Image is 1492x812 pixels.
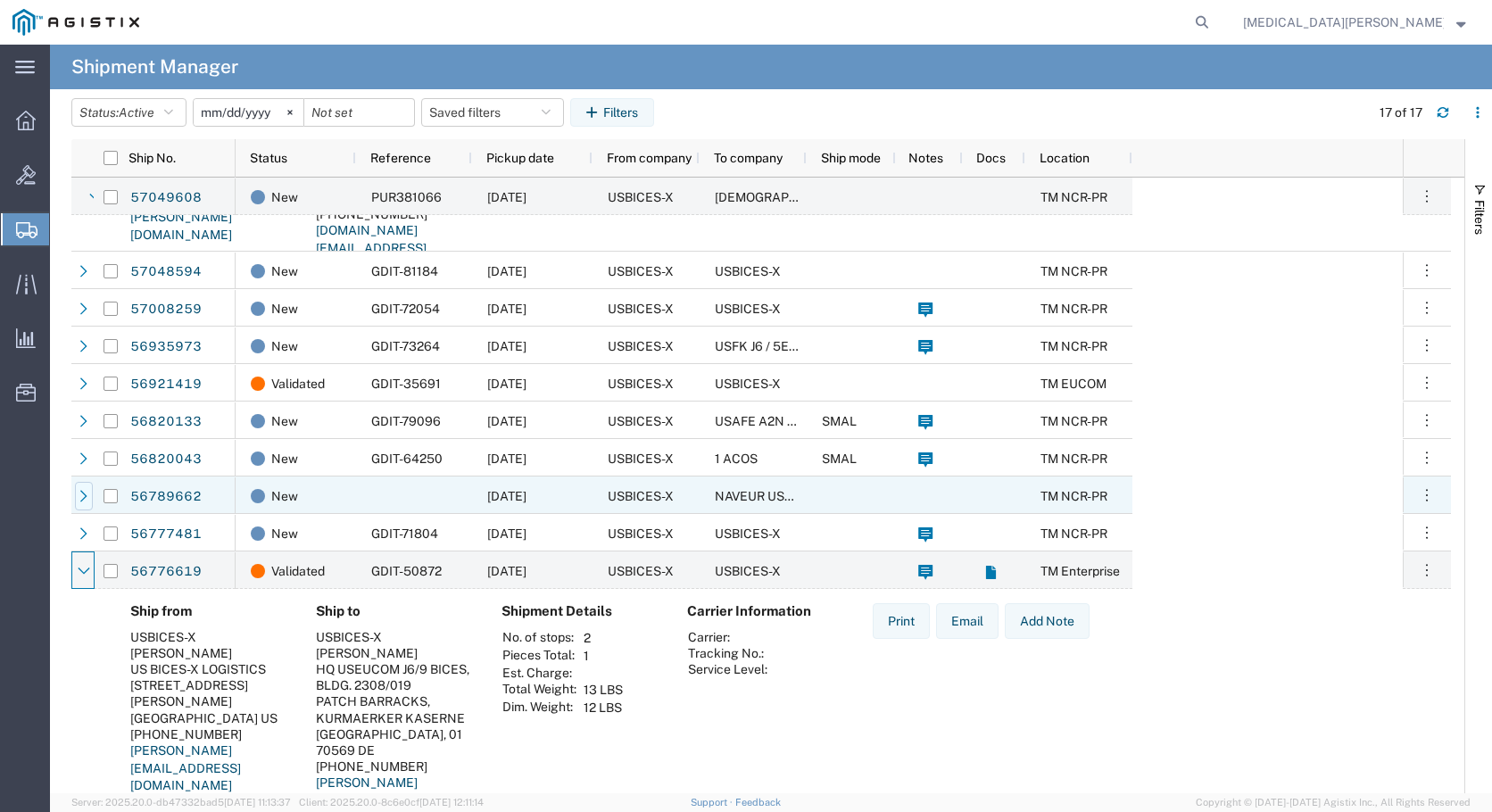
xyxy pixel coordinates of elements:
th: Carrier: [687,629,768,645]
span: USBICES-X [715,564,781,578]
span: Active [119,105,154,120]
span: USBICES-X [608,489,674,503]
div: [PERSON_NAME] [316,645,473,661]
span: USBICES-X [608,564,674,578]
span: TM NCR-PR [1040,452,1107,466]
div: 17 of 17 [1380,104,1422,122]
th: Dim. Weight: [501,699,577,717]
span: GDIT-72054 [371,302,440,316]
a: Feedback [735,797,781,808]
th: Total Weight: [501,681,577,699]
span: Copyright © [DATE]-[DATE] Agistix Inc., All Rights Reserved [1196,795,1471,810]
button: Status:Active [71,98,186,127]
h4: Carrier Information [687,603,830,619]
span: 09/18/2025 [487,452,526,466]
th: Tracking No.: [687,645,768,661]
span: 09/25/2025 [487,414,526,428]
span: New [271,178,298,216]
span: Ship No. [128,151,176,165]
a: Support [691,797,735,808]
span: Validated [271,552,325,590]
span: TM NCR-PR [1040,264,1107,278]
span: Filters [1472,200,1487,235]
button: Add Note [1005,603,1090,639]
a: 57049608 [129,184,203,212]
span: USBICES-X [715,264,781,278]
div: USBICES-X [316,629,473,645]
span: USAFE A2N USBICES-X (EUCOM) [715,414,908,428]
span: Alexia Massiah-Alexis [1243,12,1444,32]
span: USBICES-X [715,302,781,316]
div: HQ USEUCOM J6/9 BICES, BLDG. 2308/019 [316,661,473,693]
span: Pickup date [486,151,554,165]
span: 10/16/2025 [487,190,526,204]
span: TM EUCOM [1040,377,1107,391]
th: No. of stops: [501,629,577,647]
span: 09/29/2025 [487,339,526,353]
span: TM Enterprise [1040,564,1120,578]
div: USBICES-X [130,629,287,645]
a: 56777481 [129,520,203,549]
th: Pieces Total: [501,647,577,665]
a: 56776619 [129,558,203,586]
span: New [271,290,298,327]
span: 1 ACOS [715,452,758,466]
span: USBICES-X [608,190,674,204]
input: Not set [304,99,414,126]
span: USFK J6 / 5EK325 KOAM [715,339,861,353]
span: 10/03/2025 [487,564,526,578]
div: [GEOGRAPHIC_DATA] US [130,710,287,726]
img: logo [12,9,139,36]
span: From company [607,151,692,165]
td: 1 [577,647,629,665]
span: NAVEUR USBICES-X (EUCOM) [715,489,889,503]
span: USBICES-X [608,302,674,316]
span: TM NCR-PR [1040,489,1107,503]
span: GDIT-73264 [371,339,440,353]
span: Docs [976,151,1006,165]
td: 13 LBS [577,681,629,699]
a: 56820133 [129,408,203,436]
span: To company [714,151,783,165]
span: New [271,477,298,515]
div: [PHONE_NUMBER] [130,726,287,742]
span: USBICES-X [608,339,674,353]
a: 57008259 [129,295,203,324]
span: USBICES-X [608,414,674,428]
span: Server: 2025.20.0-db47332bad5 [71,797,291,808]
span: 10/07/2025 [487,264,526,278]
a: [PERSON_NAME][EMAIL_ADDRESS][PERSON_NAME][DOMAIN_NAME] [130,175,241,242]
span: GDIT-35691 [371,377,441,391]
a: 57048594 [129,258,203,286]
span: USBICES-X [608,526,674,541]
span: Reference [370,151,431,165]
h4: Shipment Manager [71,45,238,89]
div: US BICES-X LOGISTICS [130,661,287,677]
th: Est. Charge: [501,665,577,681]
a: 56921419 [129,370,203,399]
span: Ship mode [821,151,881,165]
span: New [271,440,298,477]
span: USBICES-X [608,452,674,466]
div: [PERSON_NAME] [130,645,287,661]
span: TM NCR-PR [1040,414,1107,428]
span: GDIT-50872 [371,564,442,578]
span: TM NCR-PR [1040,526,1107,541]
td: 12 LBS [577,699,629,717]
span: USBICES-X [715,526,781,541]
span: TM NCR-PR [1040,302,1107,316]
span: New [271,253,298,290]
input: Not set [194,99,303,126]
a: 56820043 [129,445,203,474]
span: Location [1040,151,1090,165]
div: [STREET_ADDRESS][PERSON_NAME] [130,677,287,709]
span: TM NCR-PR [1040,190,1107,204]
span: Status [250,151,287,165]
span: GDIT-64250 [371,452,443,466]
div: PATCH BARRACKS, KURMAERKER KASERNE [316,693,473,725]
span: USBICES-X [608,377,674,391]
span: TM NCR-PR [1040,339,1107,353]
a: 56789662 [129,483,203,511]
span: 10/03/2025 [487,526,526,541]
span: 09/11/2025 [487,489,526,503]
